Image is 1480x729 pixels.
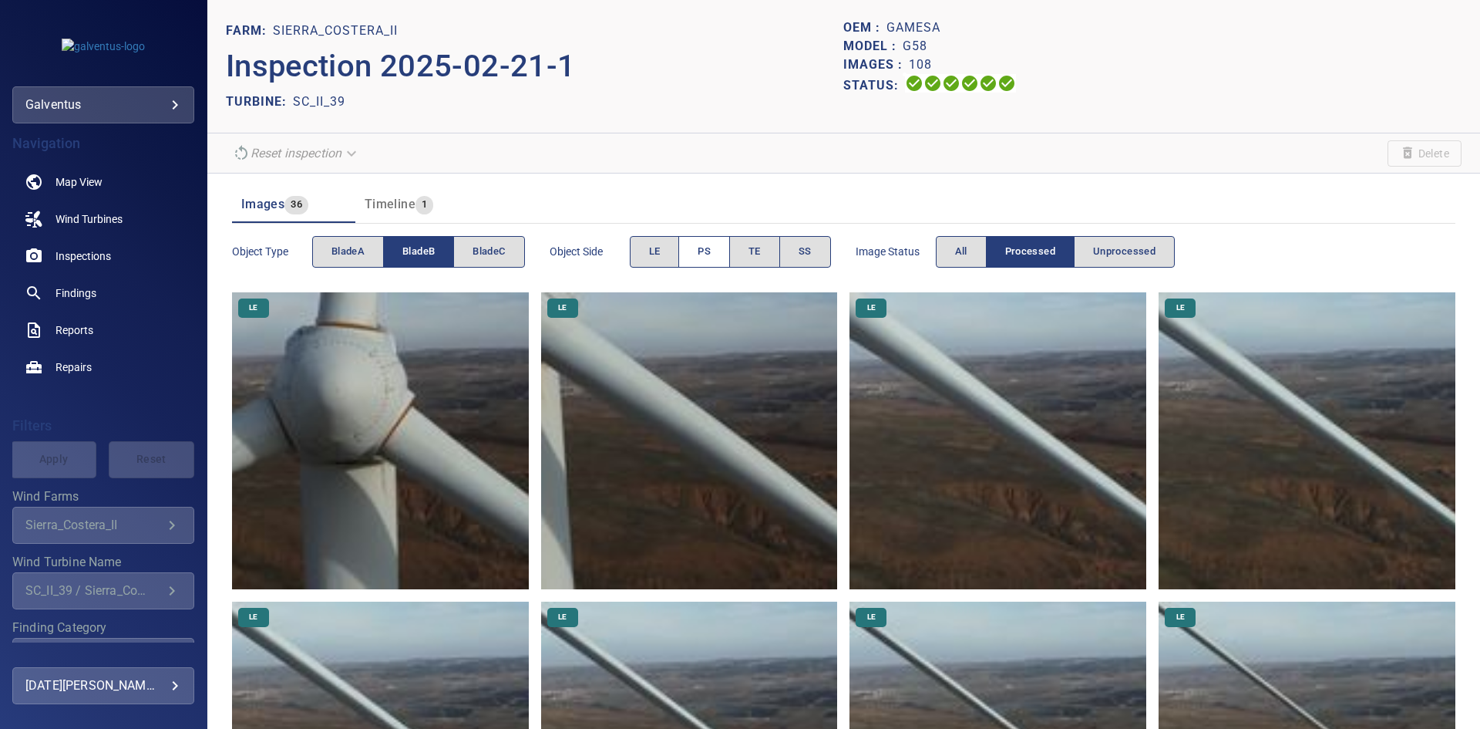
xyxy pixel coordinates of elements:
[1093,243,1155,261] span: Unprocessed
[799,243,812,261] span: SS
[903,37,927,56] p: G58
[55,322,93,338] span: Reports
[936,236,987,268] button: All
[923,74,942,93] svg: Data Formatted 100%
[550,244,630,259] span: Object Side
[55,248,111,264] span: Inspections
[25,518,163,532] div: Sierra_Costera_II
[284,196,308,214] span: 36
[936,236,1176,268] div: imageStatus
[473,243,505,261] span: bladeC
[12,491,194,503] label: Wind Farms
[226,140,366,167] div: Unable to reset the inspection due to your user permissions
[843,37,903,56] p: Model :
[1167,612,1194,623] span: LE
[312,236,525,268] div: objectType
[12,275,194,312] a: findings noActive
[402,243,435,261] span: bladeB
[251,146,341,160] em: Reset inspection
[12,164,194,201] a: map noActive
[55,359,92,375] span: Repairs
[241,197,284,211] span: Images
[905,74,923,93] svg: Uploading 100%
[12,507,194,544] div: Wind Farms
[12,418,194,434] h4: Filters
[12,86,194,123] div: galventus
[25,93,181,117] div: galventus
[12,556,194,569] label: Wind Turbine Name
[549,302,576,313] span: LE
[955,243,967,261] span: All
[886,19,940,37] p: Gamesa
[226,140,366,167] div: Reset inspection
[12,238,194,275] a: inspections noActive
[729,236,780,268] button: TE
[383,236,454,268] button: bladeB
[843,56,909,74] p: Images :
[843,19,886,37] p: OEM :
[858,302,885,313] span: LE
[226,93,293,111] p: TURBINE:
[678,236,730,268] button: PS
[240,612,267,623] span: LE
[1005,243,1055,261] span: Processed
[55,174,103,190] span: Map View
[226,22,273,40] p: FARM:
[1074,236,1175,268] button: Unprocessed
[549,612,576,623] span: LE
[12,638,194,675] div: Finding Category
[12,572,194,609] div: Wind Turbine Name
[12,622,194,634] label: Finding Category
[62,39,145,54] img: galventus-logo
[331,243,365,261] span: bladeA
[843,74,905,96] p: Status:
[25,583,163,598] div: SC_II_39 / Sierra_Costera_II
[1167,302,1194,313] span: LE
[273,22,398,40] p: Sierra_Costera_II
[293,93,345,111] p: SC_II_39
[12,136,194,151] h4: Navigation
[12,349,194,386] a: repairs noActive
[226,43,844,89] p: Inspection 2025-02-21-1
[858,612,885,623] span: LE
[415,196,433,214] span: 1
[1387,140,1461,167] span: Unable to delete the inspection due to your user permissions
[240,302,267,313] span: LE
[25,673,181,698] div: [DATE][PERSON_NAME]
[312,236,384,268] button: bladeA
[986,236,1075,268] button: Processed
[12,201,194,238] a: windturbines noActive
[698,243,711,261] span: PS
[997,74,1016,93] svg: Classification 100%
[55,211,123,227] span: Wind Turbines
[12,312,194,349] a: reports noActive
[960,74,979,93] svg: ML Processing 100%
[649,243,661,261] span: LE
[453,236,524,268] button: bladeC
[979,74,997,93] svg: Matching 100%
[779,236,831,268] button: SS
[365,197,415,211] span: Timeline
[55,285,96,301] span: Findings
[942,74,960,93] svg: Selecting 100%
[748,243,761,261] span: TE
[909,56,932,74] p: 108
[630,236,831,268] div: objectSide
[856,244,936,259] span: Image Status
[232,244,312,259] span: Object type
[630,236,680,268] button: LE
